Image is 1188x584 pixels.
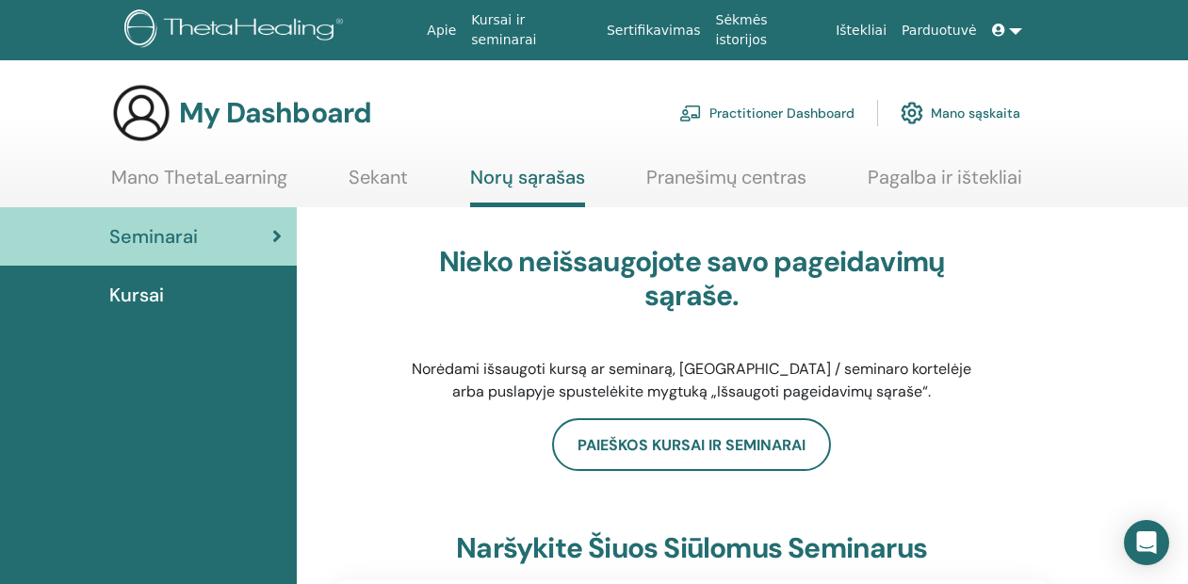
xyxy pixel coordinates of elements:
a: Sėkmės istorijos [708,3,829,57]
h3: Nieko neišsaugojote savo pageidavimų sąraše. [395,245,988,313]
a: Pranešimų centras [646,166,806,203]
img: chalkboard-teacher.svg [679,105,702,122]
a: Mano ThetaLearning [111,166,287,203]
span: Kursai [109,281,164,309]
a: Sertifikavimas [599,13,708,48]
a: Practitioner Dashboard [679,92,854,134]
a: Paieškos kursai ir seminarai [552,418,831,471]
img: generic-user-icon.jpg [111,83,171,143]
a: Norų sąrašas [470,166,585,207]
h3: My Dashboard [179,96,371,130]
h3: Naršykite šiuos siūlomus seminarus [456,531,927,565]
p: Norėdami išsaugoti kursą ar seminarą, [GEOGRAPHIC_DATA] / seminaro kortelėje arba puslapyje spust... [395,358,988,403]
img: cog.svg [901,97,923,129]
a: Apie [419,13,464,48]
a: Ištekliai [828,13,894,48]
div: Open Intercom Messenger [1124,520,1169,565]
a: Pagalba ir ištekliai [868,166,1022,203]
span: Seminarai [109,222,198,251]
a: Sekant [349,166,408,203]
img: logo.png [124,9,350,52]
a: Parduotuvė [894,13,985,48]
a: Mano sąskaita [901,92,1020,134]
a: Kursai ir seminarai [464,3,599,57]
